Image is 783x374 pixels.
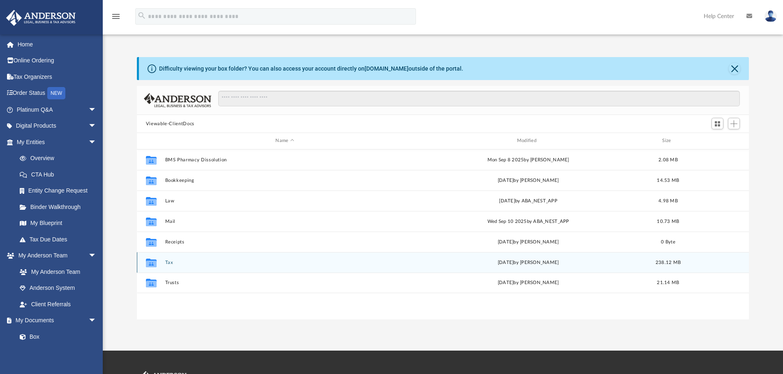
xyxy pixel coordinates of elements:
span: arrow_drop_down [88,118,105,135]
button: Switch to Grid View [711,118,724,129]
div: [DATE] by ABA_NEST_APP [408,197,648,204]
button: Receipts [165,239,404,245]
span: 14.53 MB [657,178,679,182]
span: 10.73 MB [657,219,679,223]
button: BMS Pharmacy Dissolution [165,157,404,163]
a: Anderson System [12,280,105,296]
span: arrow_drop_down [88,134,105,151]
input: Search files and folders [218,91,740,106]
a: My Blueprint [12,215,105,232]
div: [DATE] by [PERSON_NAME] [408,259,648,266]
div: NEW [47,87,65,99]
a: Order StatusNEW [6,85,109,102]
div: [DATE] by [PERSON_NAME] [408,238,648,246]
div: grid [137,149,749,319]
a: Home [6,36,109,53]
div: id [141,137,161,145]
img: User Pic [765,10,777,22]
a: Entity Change Request [12,183,109,199]
div: [DATE] by [PERSON_NAME] [408,279,648,287]
a: My Anderson Teamarrow_drop_down [6,248,105,264]
a: My Documentsarrow_drop_down [6,312,105,329]
button: Add [728,118,740,129]
div: Wed Sep 10 2025 by ABA_NEST_APP [408,218,648,225]
a: Online Ordering [6,53,109,69]
button: Mail [165,219,404,224]
button: Close [729,63,740,74]
span: 4.98 MB [658,198,678,203]
a: menu [111,16,121,21]
a: My Anderson Team [12,264,101,280]
span: 238.12 MB [656,260,681,264]
span: 21.14 MB [657,280,679,285]
i: search [137,11,146,20]
a: My Entitiesarrow_drop_down [6,134,109,150]
div: [DATE] by [PERSON_NAME] [408,177,648,184]
div: Modified [408,137,648,145]
span: arrow_drop_down [88,248,105,264]
div: Difficulty viewing your box folder? You can also access your account directly on outside of the p... [159,64,463,73]
a: CTA Hub [12,166,109,183]
a: Binder Walkthrough [12,199,109,215]
a: Overview [12,150,109,167]
a: Client Referrals [12,296,105,312]
span: arrow_drop_down [88,312,105,329]
button: Trusts [165,280,404,285]
span: 0 Byte [661,239,675,244]
a: Tax Due Dates [12,231,109,248]
img: Anderson Advisors Platinum Portal [4,10,78,26]
a: Tax Organizers [6,69,109,85]
button: Tax [165,260,404,265]
i: menu [111,11,121,21]
div: Mon Sep 8 2025 by [PERSON_NAME] [408,156,648,163]
span: arrow_drop_down [88,101,105,118]
a: Box [12,328,101,345]
div: Name [164,137,404,145]
button: Law [165,198,404,204]
a: Platinum Q&Aarrow_drop_down [6,101,109,118]
button: Bookkeeping [165,178,404,183]
a: Meeting Minutes [12,345,105,361]
span: 2.08 MB [658,157,678,162]
div: id [688,137,746,145]
button: Viewable-ClientDocs [146,120,194,128]
a: [DOMAIN_NAME] [365,65,409,72]
div: Size [651,137,684,145]
a: Digital Productsarrow_drop_down [6,118,109,134]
